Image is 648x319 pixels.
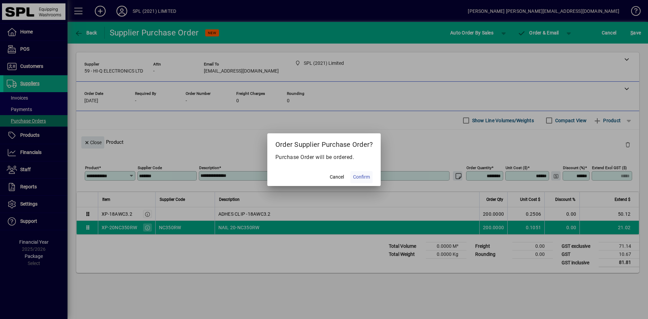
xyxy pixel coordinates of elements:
[353,174,370,181] span: Confirm
[350,171,373,183] button: Confirm
[330,174,344,181] span: Cancel
[267,133,381,153] h2: Order Supplier Purchase Order?
[275,153,373,161] p: Purchase Order will be ordered.
[326,171,348,183] button: Cancel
